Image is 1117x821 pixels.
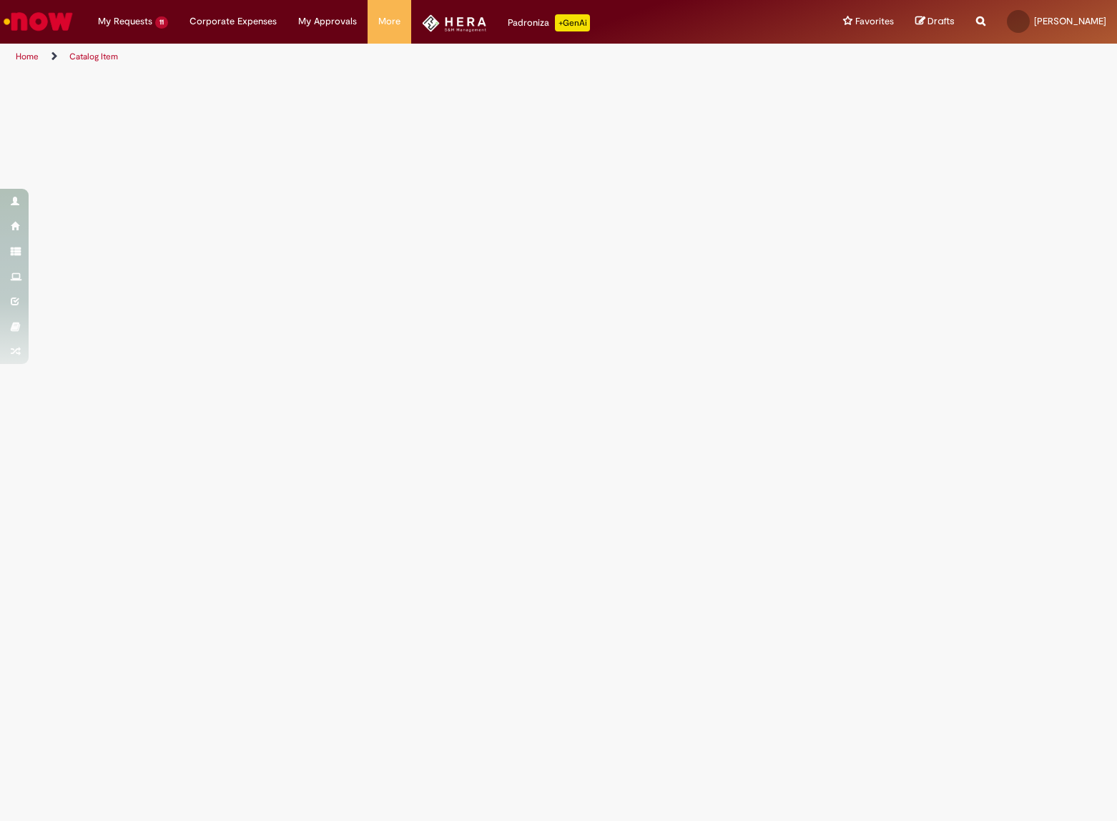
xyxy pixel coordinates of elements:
span: [PERSON_NAME] [1034,15,1106,27]
ul: Page breadcrumbs [11,44,734,70]
a: Drafts [915,15,955,29]
span: More [378,14,400,29]
span: Favorites [855,14,894,29]
a: Catalog Item [69,51,118,62]
p: +GenAi [555,14,590,31]
span: My Approvals [298,14,357,29]
span: 11 [155,16,168,29]
span: My Requests [98,14,152,29]
span: Drafts [927,14,955,28]
img: ServiceNow [1,7,75,36]
span: Corporate Expenses [190,14,277,29]
div: Padroniza [508,14,590,31]
a: Home [16,51,39,62]
img: HeraLogo.png [422,14,487,32]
